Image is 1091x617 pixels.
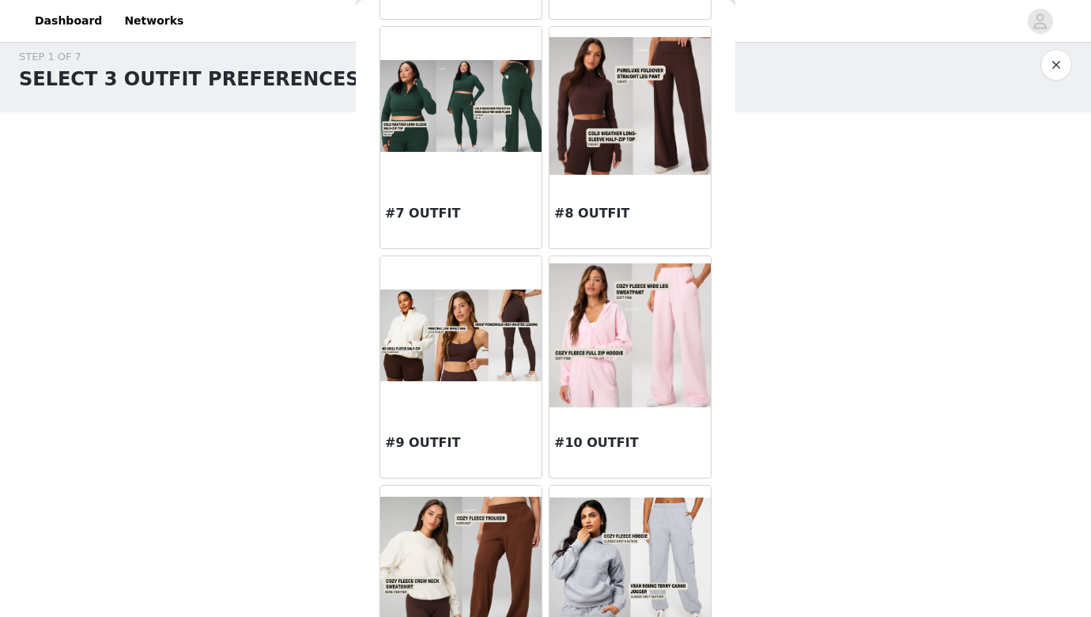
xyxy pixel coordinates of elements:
[549,263,711,407] img: #10 OUTFIT
[385,204,537,223] h3: #7 OUTFIT
[25,3,111,39] a: Dashboard
[385,433,537,452] h3: #9 OUTFIT
[19,49,360,65] div: STEP 1 OF 7
[1032,9,1048,34] div: avatar
[19,65,360,93] h1: SELECT 3 OUTFIT PREFERENCES
[554,204,706,223] h3: #8 OUTFIT
[115,3,193,39] a: Networks
[549,37,711,175] img: #8 OUTFIT
[380,290,542,380] img: #9 OUTFIT
[380,60,542,152] img: #7 OUTFIT
[554,433,706,452] h3: #10 OUTFIT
